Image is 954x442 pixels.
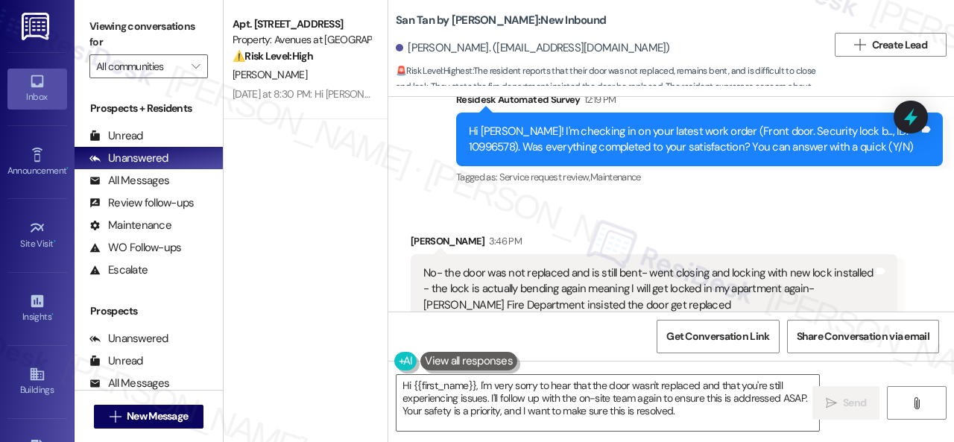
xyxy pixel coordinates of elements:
[233,16,370,32] div: Apt. [STREET_ADDRESS]
[7,215,67,256] a: Site Visit •
[411,233,897,254] div: [PERSON_NAME]
[657,320,779,353] button: Get Conversation Link
[666,329,769,344] span: Get Conversation Link
[456,92,943,113] div: Residesk Automated Survey
[396,13,606,28] b: San Tan by [PERSON_NAME]: New Inbound
[89,218,171,233] div: Maintenance
[75,101,223,116] div: Prospects + Residents
[7,362,67,402] a: Buildings
[89,15,208,54] label: Viewing conversations for
[590,171,641,183] span: Maintenance
[89,173,169,189] div: All Messages
[7,69,67,109] a: Inbox
[89,128,143,144] div: Unread
[854,39,865,51] i: 
[89,151,168,166] div: Unanswered
[66,163,69,174] span: •
[843,395,866,411] span: Send
[233,32,370,48] div: Property: Avenues at [GEOGRAPHIC_DATA]
[94,405,204,429] button: New Message
[812,386,879,420] button: Send
[233,49,313,63] strong: ⚠️ Risk Level: High
[797,329,929,344] span: Share Conversation via email
[499,171,590,183] span: Service request review ,
[872,37,927,53] span: Create Lead
[396,63,827,111] span: : The resident reports that their door was not replaced, remains bent, and is difficult to close ...
[396,65,473,77] strong: 🚨 Risk Level: Highest
[110,411,121,423] i: 
[89,240,181,256] div: WO Follow-ups
[89,195,194,211] div: Review follow-ups
[456,166,943,188] div: Tagged as:
[89,262,148,278] div: Escalate
[835,33,947,57] button: Create Lead
[911,397,922,409] i: 
[396,40,670,56] div: [PERSON_NAME]. ([EMAIL_ADDRESS][DOMAIN_NAME])
[89,331,168,347] div: Unanswered
[826,397,837,409] i: 
[51,309,54,320] span: •
[233,68,307,81] span: [PERSON_NAME]
[127,408,188,424] span: New Message
[22,13,52,40] img: ResiDesk Logo
[397,375,819,431] textarea: Hi {{first_name}}, I'm very sorry to hear that the door wasn't replaced and that you're still exp...
[7,288,67,329] a: Insights •
[192,60,200,72] i: 
[787,320,939,353] button: Share Conversation via email
[75,303,223,319] div: Prospects
[581,92,616,107] div: 12:19 PM
[54,236,56,247] span: •
[423,265,874,345] div: No- the door was not replaced and is still bent- went closing and locking with new lock installed...
[96,54,184,78] input: All communities
[89,353,143,369] div: Unread
[89,376,169,391] div: All Messages
[485,233,522,249] div: 3:46 PM
[469,124,919,156] div: Hi [PERSON_NAME]! I'm checking in on your latest work order (Front door. Security lock b..., ID: ...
